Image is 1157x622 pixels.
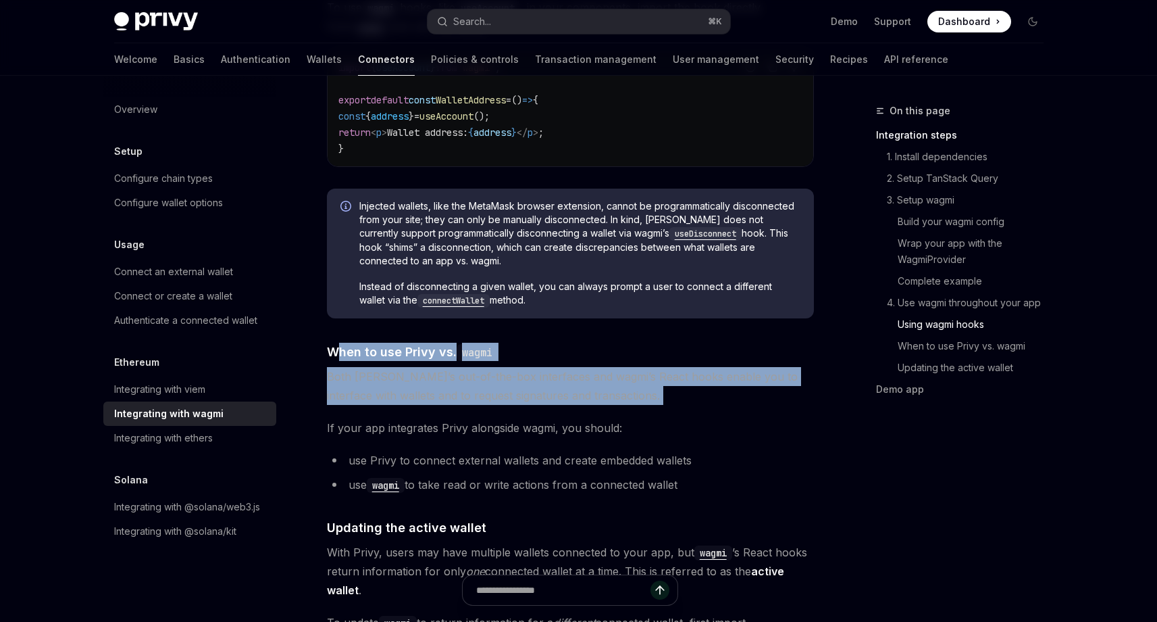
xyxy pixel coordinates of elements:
span: WalletAddress [436,94,506,106]
a: 1. Install dependencies [876,146,1054,168]
div: Integrating with viem [114,381,205,398]
a: 3. Setup wagmi [876,189,1054,211]
img: dark logo [114,12,198,31]
div: Search... [453,14,491,30]
span: Injected wallets, like the MetaMask browser extension, cannot be programmatically disconnected fr... [359,199,800,268]
code: useDisconnect [669,227,742,241]
a: Updating the active wallet [876,357,1054,379]
a: 4. Use wagmi throughout your app [876,292,1054,314]
a: Connect or create a wallet [103,284,276,308]
div: Integrating with @solana/kit [114,523,236,540]
svg: Info [340,201,354,214]
a: Transaction management [535,43,657,76]
li: use Privy to connect external wallets and create embedded wallets [327,451,814,470]
span: ; [538,126,544,139]
span: Dashboard [938,15,990,28]
code: wagmi [694,546,732,560]
a: Authentication [221,43,290,76]
span: > [382,126,387,139]
span: { [365,110,371,122]
a: Configure wallet options [103,191,276,215]
a: Connectors [358,43,415,76]
span: useAccount [419,110,473,122]
a: Using wagmi hooks [876,314,1054,335]
span: export [338,94,371,106]
span: ⌘ K [708,16,722,27]
span: } [409,110,414,122]
a: Wrap your app with the WagmiProvider [876,233,1054,270]
div: Connect or create a wallet [114,288,232,304]
h5: Setup [114,143,143,160]
a: Integration steps [876,124,1054,146]
span: With Privy, users may have multiple wallets connected to your app, but ’s React hooks return info... [327,543,814,600]
span: Both [PERSON_NAME]’s out-of-the-box interfaces and wagmi’s React hooks enable you to interface wi... [327,367,814,405]
span: { [533,94,538,106]
a: useDisconnect [669,227,742,239]
span: = [506,94,511,106]
span: => [522,94,533,106]
span: const [409,94,436,106]
a: Configure chain types [103,166,276,191]
div: Configure wallet options [114,195,223,211]
span: Updating the active wallet [327,519,486,537]
span: const [338,110,365,122]
a: Integrating with ethers [103,426,276,450]
span: (); [473,110,490,122]
a: Demo app [876,379,1054,400]
span: > [533,126,538,139]
code: connectWallet [417,294,490,308]
span: </ [517,126,528,139]
span: address [473,126,511,139]
h5: Usage [114,237,145,253]
span: Instead of disconnecting a given wallet, you can always prompt a user to connect a different wall... [359,280,800,308]
a: Build your wagmi config [876,211,1054,233]
a: Integrating with viem [103,377,276,402]
a: User management [673,43,759,76]
button: Open search [428,9,730,34]
div: Integrating with ethers [114,430,213,446]
a: Security [775,43,814,76]
a: Policies & controls [431,43,519,76]
code: wagmi [457,344,498,361]
a: Welcome [114,43,157,76]
a: Dashboard [927,11,1011,32]
span: On this page [890,103,950,119]
div: Configure chain types [114,170,213,187]
a: Wallets [307,43,342,76]
a: API reference [884,43,948,76]
code: wagmi [367,478,405,493]
button: Send message [650,581,669,600]
a: Complete example [876,270,1054,292]
a: wagmi [694,546,732,559]
h5: Solana [114,472,148,488]
a: Integrating with @solana/web3.js [103,495,276,519]
a: Overview [103,97,276,122]
div: Authenticate a connected wallet [114,312,257,329]
a: Integrating with @solana/kit [103,519,276,544]
span: p [376,126,382,139]
span: () [511,94,522,106]
a: Demo [831,15,858,28]
span: When to use Privy vs. [327,343,498,361]
span: } [338,143,344,155]
div: Overview [114,101,157,118]
button: Toggle dark mode [1022,11,1044,32]
div: Integrating with wagmi [114,406,224,422]
a: Connect an external wallet [103,260,276,284]
span: p [528,126,533,139]
span: return [338,126,371,139]
a: wagmi [367,478,405,492]
a: When to use Privy vs. wagmi [876,335,1054,357]
a: Authenticate a connected wallet [103,308,276,333]
li: use to take read or write actions from a connected wallet [327,475,814,494]
em: one [466,565,485,578]
span: < [371,126,376,139]
span: address [371,110,409,122]
a: 2. Setup TanStack Query [876,168,1054,189]
a: Basics [174,43,205,76]
a: Support [874,15,911,28]
span: Wallet address: [387,126,468,139]
div: Integrating with @solana/web3.js [114,499,260,515]
div: Connect an external wallet [114,264,233,280]
span: = [414,110,419,122]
